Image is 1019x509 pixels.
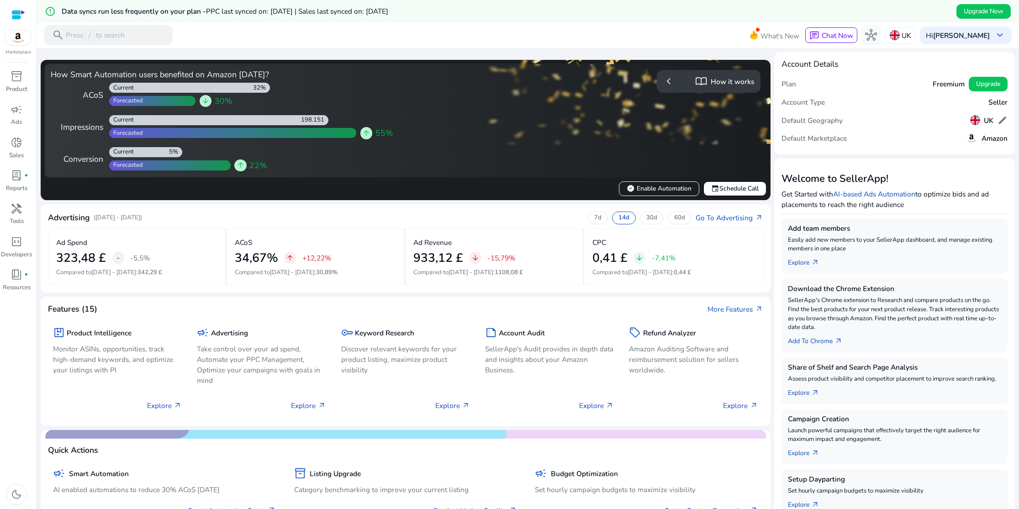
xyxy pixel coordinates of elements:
[62,7,388,16] h5: Data syncs run less frequently on your plan -
[988,98,1008,106] h5: Seller
[629,327,641,339] span: sell
[861,25,882,45] button: hub
[499,329,545,337] h5: Account Audit
[495,268,523,276] span: 1108,08 £
[788,285,1002,293] h5: Download the Chrome Extension
[45,6,56,17] mat-icon: error_outline
[760,28,799,44] span: What's New
[970,115,980,125] img: uk.svg
[215,95,232,107] span: 30%
[788,426,1002,445] p: Launch powerful campaigns that effectively target the right audience for maximum impact and engag...
[890,30,900,40] img: uk.svg
[169,148,182,156] div: 5%
[53,327,65,339] span: package
[48,54,70,60] div: Dominio
[755,305,763,313] span: arrow_outward
[485,327,497,339] span: summarize
[6,85,27,94] p: Product
[811,501,819,509] span: arrow_outward
[781,189,1008,210] p: Get Started with to optimize bids and ad placements to reach the right audience
[809,31,819,41] span: chat
[976,79,1000,89] span: Upgrade
[413,251,463,265] h2: 933,12 £
[5,49,31,56] p: Marketplace
[201,97,210,105] span: arrow_downward
[11,170,22,181] span: lab_profile
[711,78,754,86] h5: How it works
[592,237,606,248] p: CPC
[109,97,143,105] div: Forecasted
[933,31,990,40] b: [PERSON_NAME]
[92,53,99,60] img: tab_keywords_by_traffic_grey.svg
[811,259,819,267] span: arrow_outward
[51,89,103,101] div: ACoS
[286,254,294,262] span: arrow_upward
[811,389,819,397] span: arrow_outward
[711,185,719,193] span: event
[822,31,853,40] span: Chat Now
[788,375,1002,384] p: Assess product visibility and competitor placement to improve search ranking.
[606,402,614,410] span: arrow_outward
[109,129,143,138] div: Forecasted
[10,217,24,226] p: Tools
[592,268,755,277] p: Compared to :
[294,467,306,479] span: inventory_2
[301,116,328,124] div: 198.151
[85,30,94,41] span: /
[294,484,517,495] p: Category benchmarking to improve your current listing
[711,184,759,193] span: Schedule Call
[435,400,470,411] p: Explore
[865,29,877,41] span: hub
[48,304,97,314] h4: Features (15)
[485,344,614,375] p: SellerApp's Audit provides in depth data and insights about your Amazon Business.
[11,70,22,82] span: inventory_2
[341,327,353,339] span: key
[11,104,22,116] span: campaign
[788,384,828,398] a: Explorearrow_outward
[781,134,847,143] h5: Default Marketplace
[933,80,965,88] h5: Freemium
[788,254,828,268] a: Explorearrow_outward
[197,327,209,339] span: campaign
[674,268,691,276] span: 0,44 £
[755,214,763,222] span: arrow_outward
[69,470,129,478] h5: Smart Automation
[994,29,1006,41] span: keyboard_arrow_down
[67,329,132,337] h5: Product Intelligence
[805,27,857,43] button: chatChat Now
[24,24,131,31] div: [PERSON_NAME]: [DOMAIN_NAME]
[619,181,699,196] button: verifiedEnable Automation
[11,137,22,148] span: donut_small
[109,116,134,124] div: Current
[102,54,152,60] div: Keyword (traffico)
[811,449,819,457] span: arrow_outward
[646,214,657,222] p: 30d
[318,402,326,410] span: arrow_outward
[627,184,692,193] span: Enable Automation
[781,117,843,125] h5: Default Geography
[834,337,843,345] span: arrow_outward
[94,213,142,223] p: ([DATE] - [DATE])
[116,252,120,264] span: -
[11,236,22,248] span: code_blocks
[355,329,414,337] h5: Keyword Research
[48,445,98,455] h4: Quick Actions
[56,268,217,277] p: Compared to :
[966,132,977,144] img: amazon.svg
[707,304,763,314] a: More Featuresarrow_outward
[316,268,338,276] span: 30,89%
[235,237,252,248] p: ACoS
[66,30,125,41] p: Press to search
[206,6,388,16] span: PPC last synced on: [DATE] | Sales last synced on: [DATE]
[982,134,1008,143] h5: Amazon
[969,77,1008,91] button: Upgrade
[11,488,22,500] span: dark_mode
[253,84,270,92] div: 32%
[635,254,644,262] span: arrow_downward
[413,268,575,277] p: Compared to :
[788,363,1002,371] h5: Share of Shelf and Search Page Analysis
[998,115,1008,125] span: edit
[628,268,672,276] span: [DATE] - [DATE]
[211,329,248,337] h5: Advertising
[696,212,763,223] a: Go To Advertisingarrow_outward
